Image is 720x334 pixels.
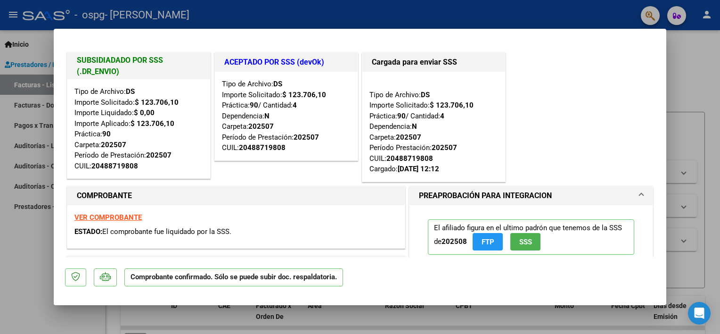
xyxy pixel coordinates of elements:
strong: DS [273,80,282,88]
strong: 202507 [294,133,319,142]
strong: COMPROBANTE [77,191,132,200]
a: VER COMPROBANTE [74,213,142,222]
div: Tipo de Archivo: Importe Solicitado: Práctica: / Cantidad: Dependencia: Carpeta: Período de Prest... [222,79,351,153]
strong: 90 [250,101,258,109]
p: Comprobante confirmado. Sólo se puede subir doc. respaldatoria. [124,268,343,287]
div: 20488719808 [91,161,138,172]
strong: 4 [440,112,444,120]
div: Tipo de Archivo: Importe Solicitado: Importe Liquidado: Importe Aplicado: Práctica: Carpeta: Perí... [74,86,203,171]
div: Tipo de Archivo: Importe Solicitado: Práctica: / Cantidad: Dependencia: Carpeta: Período Prestaci... [369,79,498,175]
span: ESTADO: [74,227,102,236]
strong: 202507 [101,141,126,149]
strong: 90 [102,130,111,138]
div: 20488719808 [239,142,286,153]
strong: 202507 [248,122,274,131]
button: SSS [510,233,540,250]
strong: 202507 [432,143,457,152]
h1: PREAPROBACIÓN PARA INTEGRACION [419,190,552,201]
button: FTP [473,233,503,250]
strong: 202507 [146,151,172,159]
mat-expansion-panel-header: PREAPROBACIÓN PARA INTEGRACION [409,186,653,205]
strong: $ 123.706,10 [430,101,474,109]
h1: SUBSIDIADADO POR SSS (.DR_ENVIO) [77,55,201,77]
strong: $ 123.706,10 [131,119,174,128]
div: 20488719808 [386,153,433,164]
h1: ACEPTADO POR SSS (devOk) [224,57,348,68]
strong: DS [126,87,135,96]
h1: Cargada para enviar SSS [372,57,496,68]
strong: $ 0,00 [134,109,155,117]
strong: DS [421,91,430,99]
span: El comprobante fue liquidado por la SSS. [102,227,231,236]
strong: $ 123.706,10 [282,91,326,99]
strong: 202507 [396,133,421,142]
strong: $ 123.706,10 [135,98,179,107]
span: FTP [482,238,494,246]
strong: 4 [293,101,297,109]
strong: 202508 [442,237,467,246]
strong: 90 [397,112,406,120]
span: SSS [519,238,532,246]
strong: [DATE] 12:12 [398,165,439,173]
strong: N [264,112,270,120]
strong: N [412,122,417,131]
div: Open Intercom Messenger [688,302,711,325]
p: El afiliado figura en el ultimo padrón que tenemos de la SSS de [428,219,634,255]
